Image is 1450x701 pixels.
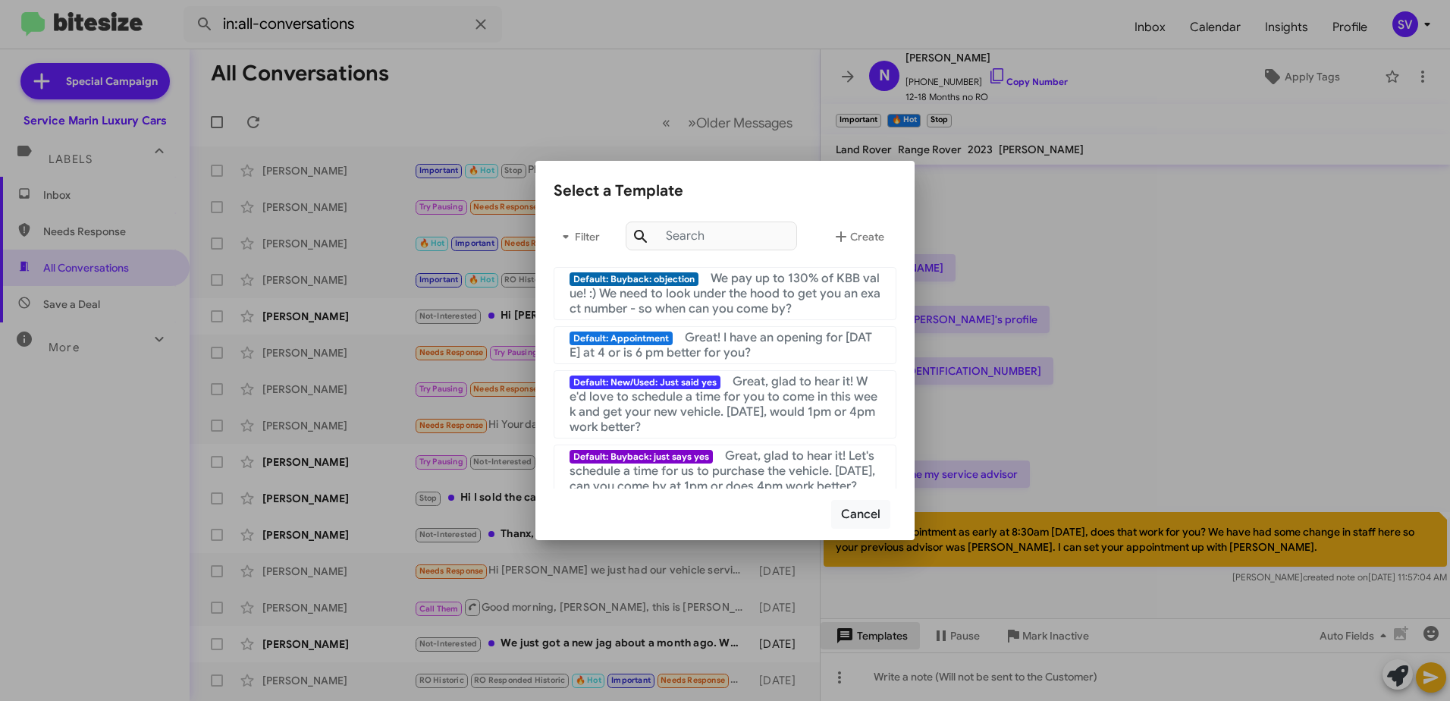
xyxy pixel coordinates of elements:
[554,179,896,203] div: Select a Template
[570,330,872,360] span: Great! I have an opening for [DATE] at 4 or is 6 pm better for you?
[570,272,698,286] span: Default: Buyback: objection
[831,500,890,529] button: Cancel
[554,223,602,250] span: Filter
[570,376,720,389] span: Default: New/Used: Just said yes
[554,218,602,255] button: Filter
[570,332,673,345] span: Default: Appointment
[626,222,797,250] input: Search
[570,448,875,494] span: Great, glad to hear it! Let's schedule a time for us to purchase the vehicle. [DATE], can you com...
[570,450,713,464] span: Default: Buyback: just says yes
[820,218,896,255] button: Create
[832,223,884,250] span: Create
[570,271,880,316] span: We pay up to 130% of KBB value! :) We need to look under the hood to get you an exact number - so...
[570,374,877,435] span: Great, glad to hear it! We'd love to schedule a time for you to come in this week and get your ne...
